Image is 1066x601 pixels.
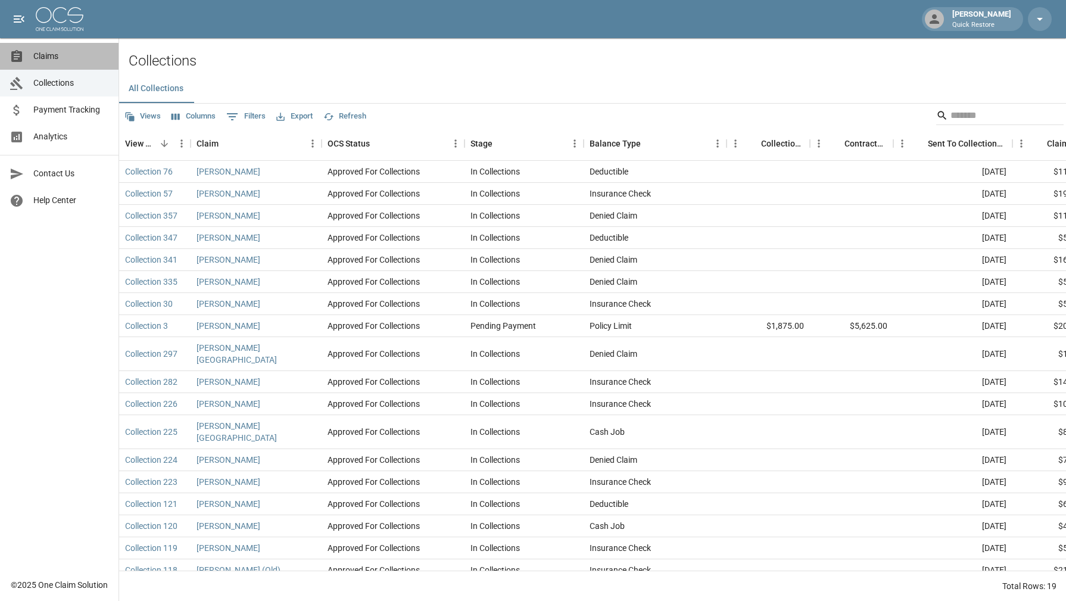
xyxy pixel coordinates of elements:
div: Deductible [590,498,628,510]
a: [PERSON_NAME] [197,276,260,288]
div: Total Rows: 19 [1002,580,1056,592]
button: Menu [709,135,727,152]
div: In Collections [470,298,520,310]
a: Collection 3 [125,320,168,332]
a: Collection 224 [125,454,177,466]
a: Collection 118 [125,564,177,576]
button: Sort [828,135,844,152]
a: Collection 30 [125,298,173,310]
div: In Collections [470,232,520,244]
div: [DATE] [893,205,1012,227]
button: All Collections [119,74,193,103]
a: Collection 223 [125,476,177,488]
p: Quick Restore [952,20,1011,30]
button: Sort [370,135,386,152]
div: OCS Status [322,127,465,160]
div: Insurance Check [590,542,651,554]
div: Approved For Collections [328,276,420,288]
a: [PERSON_NAME] [197,298,260,310]
div: [DATE] [893,371,1012,393]
div: [DATE] [893,393,1012,415]
div: In Collections [470,520,520,532]
div: [DATE] [893,493,1012,515]
button: Sort [744,135,761,152]
a: Collection 121 [125,498,177,510]
div: Claim [191,127,322,160]
div: In Collections [470,542,520,554]
div: Search [936,106,1064,127]
div: OCS Status [328,127,370,160]
div: Deductible [590,232,628,244]
div: In Collections [470,454,520,466]
a: Collection 357 [125,210,177,222]
div: Insurance Check [590,476,651,488]
a: [PERSON_NAME] [197,376,260,388]
div: Approved For Collections [328,166,420,178]
h2: Collections [129,52,1066,70]
div: Approved For Collections [328,498,420,510]
a: Collection 120 [125,520,177,532]
a: [PERSON_NAME] [197,232,260,244]
div: Approved For Collections [328,320,420,332]
div: $1,875.00 [727,315,810,337]
button: Refresh [320,107,369,126]
div: dynamic tabs [119,74,1066,103]
button: Sort [219,135,235,152]
span: Collections [33,77,109,89]
div: Denied Claim [590,348,637,360]
div: [DATE] [893,315,1012,337]
div: Approved For Collections [328,542,420,554]
span: Help Center [33,194,109,207]
div: Approved For Collections [328,520,420,532]
div: In Collections [470,166,520,178]
div: [DATE] [893,559,1012,581]
button: Sort [156,135,173,152]
div: View Collection [125,127,156,160]
a: Collection 297 [125,348,177,360]
div: Approved For Collections [328,254,420,266]
div: In Collections [470,426,520,438]
button: Menu [304,135,322,152]
div: [DATE] [893,183,1012,205]
div: Approved For Collections [328,564,420,576]
a: [PERSON_NAME] (Old) [197,564,280,576]
div: In Collections [470,254,520,266]
div: Approved For Collections [328,454,420,466]
div: Stage [470,127,493,160]
div: Approved For Collections [328,376,420,388]
button: Menu [893,135,911,152]
a: [PERSON_NAME] [197,166,260,178]
div: Approved For Collections [328,398,420,410]
span: Contact Us [33,167,109,180]
div: [DATE] [893,337,1012,371]
div: [PERSON_NAME] [947,8,1016,30]
div: [DATE] [893,249,1012,271]
div: Balance Type [584,127,727,160]
a: Collection 76 [125,166,173,178]
div: View Collection [119,127,191,160]
div: [DATE] [893,449,1012,471]
button: Menu [447,135,465,152]
a: Collection 225 [125,426,177,438]
div: Policy Limit [590,320,632,332]
div: In Collections [470,498,520,510]
div: Sent To Collections Date [893,127,1012,160]
a: [PERSON_NAME] [197,542,260,554]
div: Denied Claim [590,210,637,222]
button: Sort [1030,135,1047,152]
div: [DATE] [893,515,1012,537]
span: Analytics [33,130,109,143]
a: [PERSON_NAME] [197,520,260,532]
a: [PERSON_NAME] [197,254,260,266]
a: Collection 347 [125,232,177,244]
button: Menu [1012,135,1030,152]
div: Approved For Collections [328,232,420,244]
div: Collections Fee [727,127,810,160]
button: Menu [566,135,584,152]
div: Balance Type [590,127,641,160]
a: [PERSON_NAME] [197,498,260,510]
div: © 2025 One Claim Solution [11,579,108,591]
div: In Collections [470,348,520,360]
button: Sort [641,135,657,152]
a: [PERSON_NAME] [197,398,260,410]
